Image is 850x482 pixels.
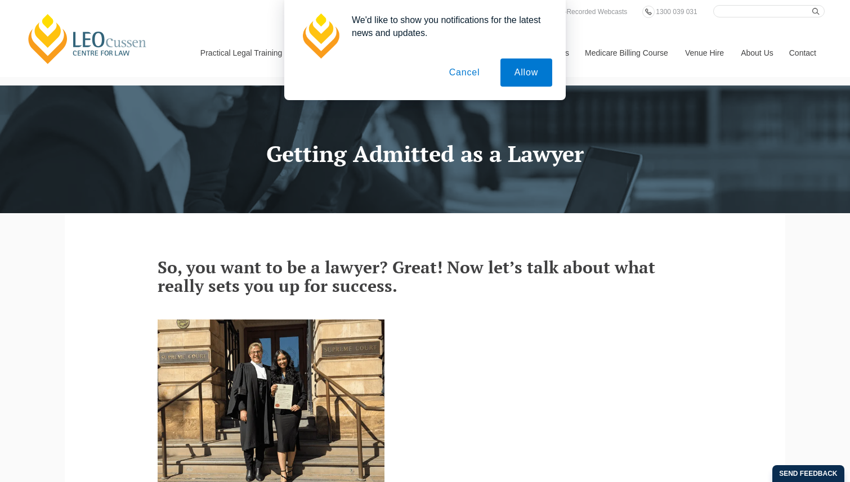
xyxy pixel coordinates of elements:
[158,256,655,297] span: u want to be a lawyer? Great! Now let’s talk about what really sets you up for success.
[73,141,777,166] h1: Getting Admitted as a Lawyer
[343,13,552,39] div: We'd like to show you notifications for the latest news and updates.
[500,58,552,87] button: Allow
[435,58,494,87] button: Cancel
[298,13,343,58] img: notification icon
[158,256,205,278] span: So, yo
